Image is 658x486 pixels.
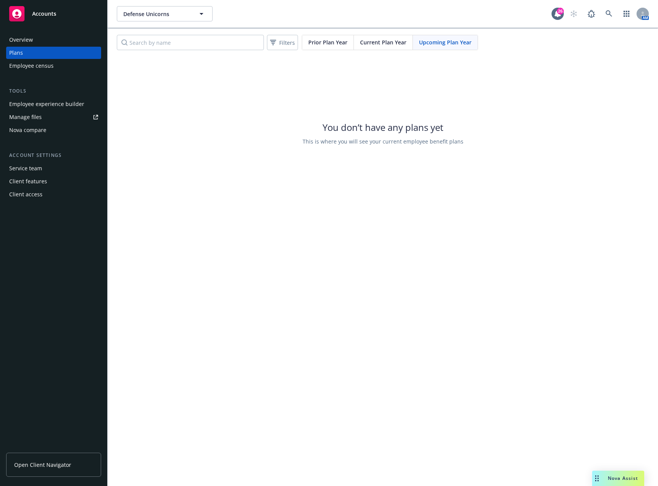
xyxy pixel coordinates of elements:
[6,152,101,159] div: Account settings
[303,137,463,145] span: This is where you will see your current employee benefit plans
[9,162,42,175] div: Service team
[9,124,46,136] div: Nova compare
[322,121,444,134] span: You don’t have any plans yet
[9,188,43,201] div: Client access
[267,35,298,50] button: Filters
[279,39,295,47] span: Filters
[6,34,101,46] a: Overview
[117,35,264,50] input: Search by name
[9,60,54,72] div: Employee census
[566,6,581,21] a: Start snowing
[123,10,190,18] span: Defense Unicorns
[419,38,471,46] span: Upcoming Plan Year
[32,11,56,17] span: Accounts
[6,162,101,175] a: Service team
[9,47,23,59] div: Plans
[6,124,101,136] a: Nova compare
[608,475,638,481] span: Nova Assist
[360,38,406,46] span: Current Plan Year
[6,47,101,59] a: Plans
[9,34,33,46] div: Overview
[592,471,602,486] div: Drag to move
[6,60,101,72] a: Employee census
[6,98,101,110] a: Employee experience builder
[6,175,101,188] a: Client features
[6,3,101,24] a: Accounts
[6,87,101,95] div: Tools
[6,111,101,123] a: Manage files
[14,461,71,469] span: Open Client Navigator
[268,37,296,48] span: Filters
[557,8,564,15] div: 26
[9,175,47,188] div: Client features
[117,6,213,21] button: Defense Unicorns
[308,38,347,46] span: Prior Plan Year
[9,111,42,123] div: Manage files
[9,98,84,110] div: Employee experience builder
[592,471,644,486] button: Nova Assist
[619,6,634,21] a: Switch app
[584,6,599,21] a: Report a Bug
[6,188,101,201] a: Client access
[601,6,617,21] a: Search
